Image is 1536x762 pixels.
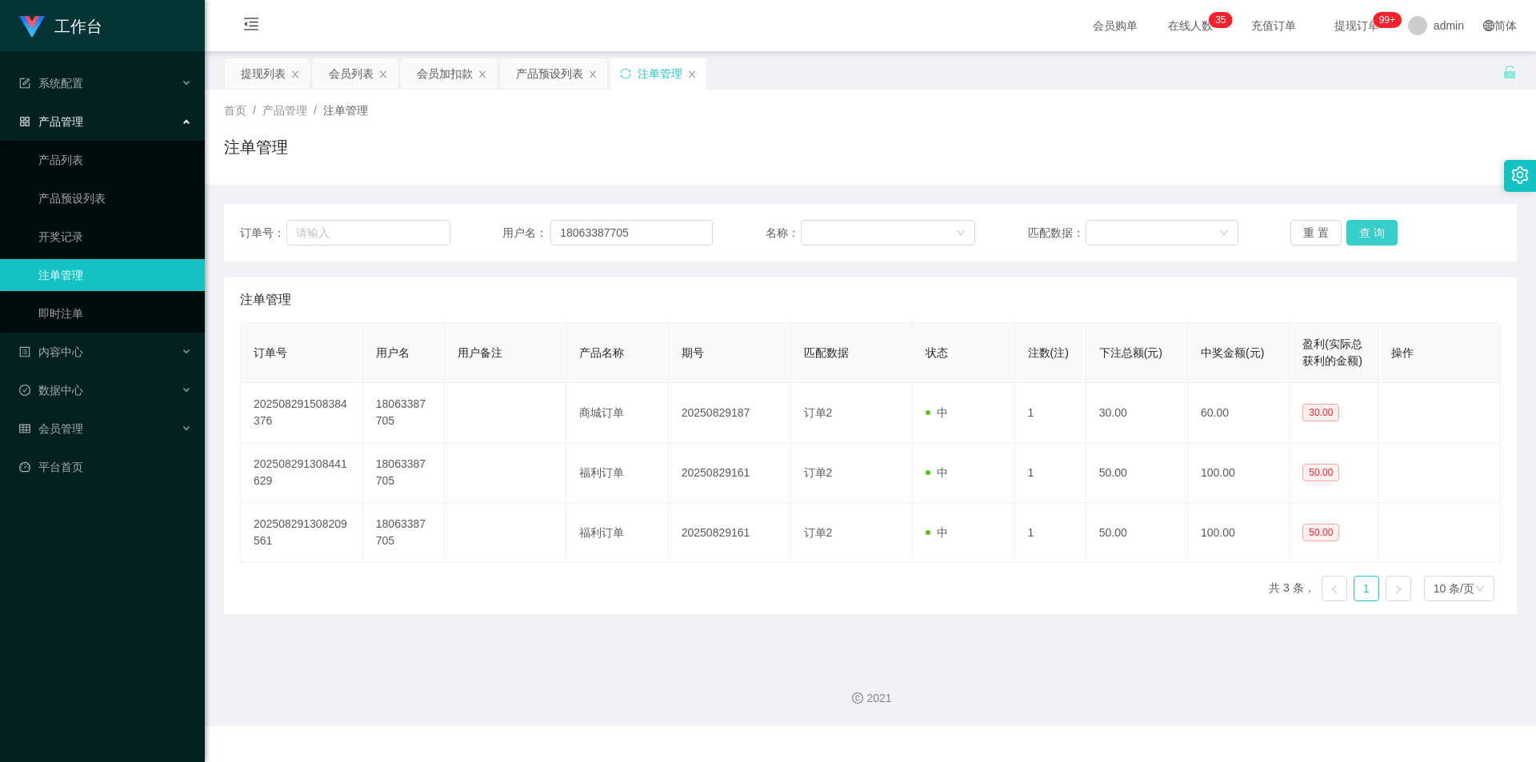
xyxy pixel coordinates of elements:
[1160,20,1221,31] span: 在线人数
[1028,346,1069,359] span: 注数(注)
[1302,524,1339,541] span: 50.00
[38,297,192,329] a: 即时注单
[1215,12,1221,28] p: 3
[804,526,833,539] span: 订单2
[253,104,256,117] span: /
[290,70,300,79] i: 图标: close
[19,384,83,397] span: 数据中心
[314,104,317,117] span: /
[1290,220,1342,245] button: 重 置
[1302,404,1339,421] span: 30.00
[1373,12,1402,28] sup: 1018
[1354,576,1378,600] a: 1
[1330,584,1339,594] i: 图标: left
[417,58,473,89] div: 会员加扣款
[687,70,697,79] i: 图标: close
[766,225,801,241] span: 名称：
[566,443,668,503] td: 福利订单
[1015,383,1086,443] td: 1
[852,692,863,704] i: 图标: copyright
[19,423,30,434] i: 图标: table
[926,466,948,479] span: 中
[38,259,192,291] a: 注单管理
[1188,503,1290,563] td: 100.00
[19,385,30,396] i: 图标: check-circle-o
[1354,576,1379,601] li: 1
[1269,576,1315,601] li: 共 3 条，
[1391,346,1414,359] span: 操作
[956,228,966,239] i: 图标: down
[669,383,791,443] td: 20250829187
[1502,65,1517,79] i: 图标: unlock
[19,422,83,435] span: 会员管理
[579,346,624,359] span: 产品名称
[224,135,288,159] h1: 注单管理
[804,466,833,479] span: 订单2
[19,115,83,128] span: 产品管理
[224,1,278,52] i: 图标: menu-fold
[378,70,388,79] i: 图标: close
[1243,20,1304,31] span: 充值订单
[638,58,682,89] div: 注单管理
[1015,443,1086,503] td: 1
[682,346,704,359] span: 期号
[19,16,45,38] img: logo.9652507e.png
[363,503,445,563] td: 18063387705
[458,346,502,359] span: 用户备注
[1219,228,1229,239] i: 图标: down
[926,406,948,419] span: 中
[1302,464,1339,481] span: 50.00
[254,346,287,359] span: 订单号
[1201,346,1264,359] span: 中奖金额(元)
[224,104,246,117] span: 首页
[669,503,791,563] td: 20250829161
[54,1,102,52] h1: 工作台
[1099,346,1162,359] span: 下注总额(元)
[241,383,363,443] td: 202508291508384376
[241,443,363,503] td: 202508291308441629
[218,690,1523,707] div: 2021
[363,383,445,443] td: 18063387705
[926,526,948,539] span: 中
[804,406,833,419] span: 订单2
[323,104,368,117] span: 注单管理
[1221,12,1226,28] p: 5
[516,58,583,89] div: 产品预设列表
[19,77,83,90] span: 系统配置
[1434,576,1474,600] div: 10 条/页
[502,225,550,241] span: 用户名：
[19,78,30,89] i: 图标: form
[241,503,363,563] td: 202508291308209561
[1015,503,1086,563] td: 1
[550,220,713,245] input: 请输入
[1188,383,1290,443] td: 60.00
[376,346,410,359] span: 用户名
[19,116,30,127] i: 图标: appstore-o
[329,58,374,89] div: 会员列表
[620,68,631,79] i: 图标: sync
[478,70,487,79] i: 图标: close
[926,346,948,359] span: 状态
[1188,443,1290,503] td: 100.00
[1483,20,1494,31] i: 图标: global
[286,220,450,245] input: 请输入
[19,19,102,32] a: 工作台
[1086,383,1188,443] td: 30.00
[1302,337,1362,367] span: 盈利(实际总获利的金额)
[262,104,307,117] span: 产品管理
[19,451,192,483] a: 图标: dashboard平台首页
[1326,20,1387,31] span: 提现订单
[669,443,791,503] td: 20250829161
[1086,443,1188,503] td: 50.00
[1209,12,1232,28] sup: 35
[363,443,445,503] td: 18063387705
[1475,584,1485,595] i: 图标: down
[38,221,192,253] a: 开奖记录
[240,225,286,241] span: 订单号：
[1394,584,1403,594] i: 图标: right
[1346,220,1398,245] button: 查 询
[804,346,849,359] span: 匹配数据
[19,345,83,358] span: 内容中心
[38,144,192,176] a: 产品列表
[1028,225,1086,241] span: 匹配数据：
